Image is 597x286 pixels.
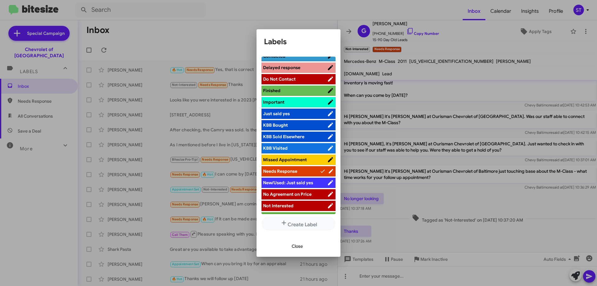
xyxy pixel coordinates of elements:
[263,76,296,82] span: Do Not Contact
[263,180,313,185] span: New/Used: Just said yes
[263,99,285,105] span: Important
[263,122,288,128] span: KBB Bought
[263,191,312,197] span: No Agreement on Price
[287,241,308,252] button: Close
[263,168,297,174] span: Needs Response
[263,65,300,70] span: Delayed response
[263,157,307,162] span: Missed Appointment
[263,88,280,93] span: Finished
[264,37,333,47] h1: Labels
[261,217,336,231] button: Create Label
[263,134,304,139] span: KBB Sold Elsewhere
[292,241,303,252] span: Close
[263,203,294,209] span: Not Interested
[263,145,288,151] span: KBB Visited
[263,111,290,116] span: Just said yes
